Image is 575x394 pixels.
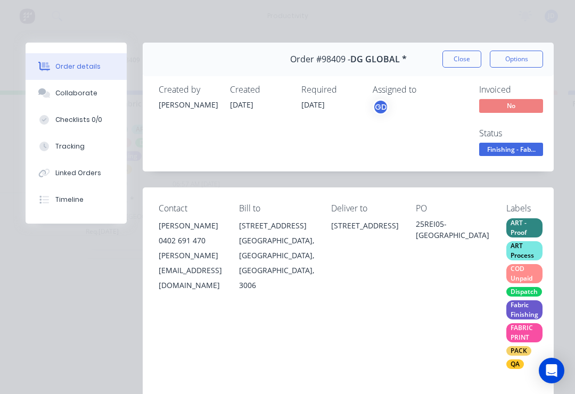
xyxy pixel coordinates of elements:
button: Checklists 0/0 [26,106,127,133]
div: ART - Proof [506,218,543,237]
button: Tracking [26,133,127,160]
div: Deliver to [331,203,399,214]
div: Timeline [55,195,84,204]
div: Invoiced [479,85,559,95]
div: 0402 691 470 [159,233,222,248]
div: [GEOGRAPHIC_DATA], [GEOGRAPHIC_DATA], [GEOGRAPHIC_DATA], 3006 [239,233,314,293]
span: Finishing - Fab... [479,143,543,156]
span: [DATE] [230,100,253,110]
div: [PERSON_NAME] [159,99,217,110]
div: FABRIC PRINT [506,323,543,342]
div: [PERSON_NAME]0402 691 470[PERSON_NAME][EMAIL_ADDRESS][DOMAIN_NAME] [159,218,222,293]
div: COD Unpaid [506,264,543,283]
div: Bill to [239,203,314,214]
div: Order details [55,62,101,71]
button: GD [373,99,389,115]
div: Tracking [55,142,85,151]
div: PACK [506,346,531,356]
div: [STREET_ADDRESS][GEOGRAPHIC_DATA], [GEOGRAPHIC_DATA], [GEOGRAPHIC_DATA], 3006 [239,218,314,293]
button: Close [442,51,481,68]
button: Timeline [26,186,127,213]
div: Linked Orders [55,168,101,178]
div: 25REI05-[GEOGRAPHIC_DATA] [416,218,489,241]
span: Order #98409 - [290,54,350,64]
div: [STREET_ADDRESS] [331,218,399,233]
div: Created [230,85,289,95]
button: Options [490,51,543,68]
div: [STREET_ADDRESS] [331,218,399,252]
div: Required [301,85,360,95]
div: ART Process [506,241,543,260]
div: [STREET_ADDRESS] [239,218,314,233]
button: Linked Orders [26,160,127,186]
div: Created by [159,85,217,95]
div: Fabric Finishing [506,300,543,319]
button: Collaborate [26,80,127,106]
span: DG GLOBAL * [350,54,407,64]
button: Order details [26,53,127,80]
div: [PERSON_NAME][EMAIL_ADDRESS][DOMAIN_NAME] [159,248,222,293]
div: Open Intercom Messenger [539,358,564,383]
div: Dispatch [506,287,542,297]
div: Labels [506,203,543,214]
div: [PERSON_NAME] [159,218,222,233]
div: Status [479,128,559,138]
span: No [479,99,543,112]
div: Contact [159,203,222,214]
div: QA [506,359,524,369]
button: Finishing - Fab... [479,143,543,159]
div: Assigned to [373,85,479,95]
span: [DATE] [301,100,325,110]
div: PO [416,203,489,214]
div: Collaborate [55,88,97,98]
div: Checklists 0/0 [55,115,102,125]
